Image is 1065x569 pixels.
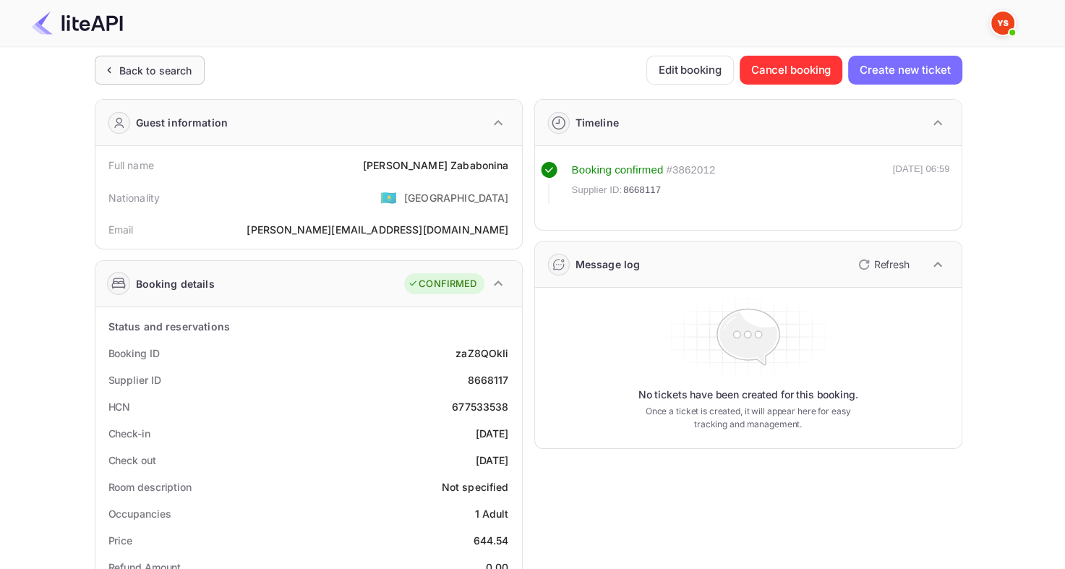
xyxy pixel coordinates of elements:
[452,399,508,414] div: 677533538
[467,372,508,388] div: 8668117
[572,183,623,197] span: Supplier ID:
[247,222,508,237] div: [PERSON_NAME][EMAIL_ADDRESS][DOMAIN_NAME]
[576,257,641,272] div: Message log
[408,277,476,291] div: CONFIRMED
[455,346,508,361] div: zaZ8QOkIi
[108,506,171,521] div: Occupancies
[634,405,863,431] p: Once a ticket is created, it will appear here for easy tracking and management.
[442,479,509,495] div: Not specified
[476,453,509,468] div: [DATE]
[638,388,858,402] p: No tickets have been created for this booking.
[108,319,230,334] div: Status and reservations
[380,184,397,210] span: United States
[108,158,154,173] div: Full name
[119,63,192,78] div: Back to search
[474,533,509,548] div: 644.54
[363,158,509,173] div: [PERSON_NAME] Zababonina
[740,56,843,85] button: Cancel booking
[108,399,131,414] div: HCN
[108,479,192,495] div: Room description
[623,183,661,197] span: 8668117
[108,533,133,548] div: Price
[646,56,734,85] button: Edit booking
[108,190,161,205] div: Nationality
[572,162,664,179] div: Booking confirmed
[108,453,156,468] div: Check out
[874,257,910,272] p: Refresh
[666,162,715,179] div: # 3862012
[108,426,150,441] div: Check-in
[893,162,950,204] div: [DATE] 06:59
[991,12,1014,35] img: Yandex Support
[136,115,228,130] div: Guest information
[474,506,508,521] div: 1 Adult
[850,253,915,276] button: Refresh
[404,190,509,205] div: [GEOGRAPHIC_DATA]
[108,346,160,361] div: Booking ID
[848,56,962,85] button: Create new ticket
[108,372,161,388] div: Supplier ID
[32,12,123,35] img: LiteAPI Logo
[476,426,509,441] div: [DATE]
[108,222,134,237] div: Email
[576,115,619,130] div: Timeline
[136,276,215,291] div: Booking details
